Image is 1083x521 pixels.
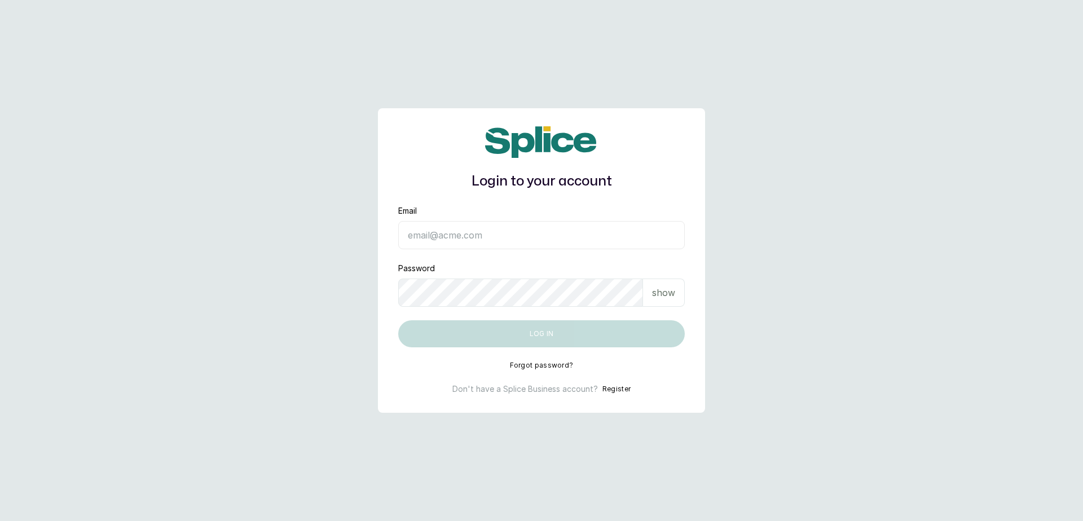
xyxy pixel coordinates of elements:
[652,286,675,299] p: show
[510,361,574,370] button: Forgot password?
[398,320,685,347] button: Log in
[602,383,631,395] button: Register
[398,171,685,192] h1: Login to your account
[398,263,435,274] label: Password
[452,383,598,395] p: Don't have a Splice Business account?
[398,221,685,249] input: email@acme.com
[398,205,417,217] label: Email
